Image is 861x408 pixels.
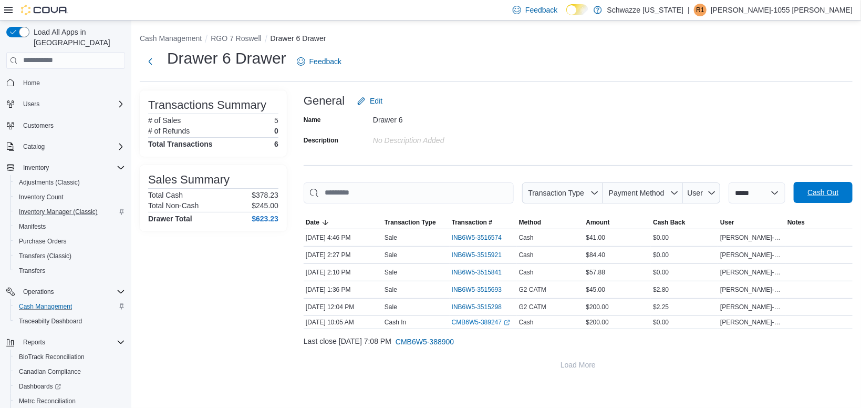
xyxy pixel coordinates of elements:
[452,283,512,296] button: INB6W5-3515693
[586,233,606,242] span: $41.00
[2,75,129,90] button: Home
[2,160,129,175] button: Inventory
[519,285,546,294] span: G2 CATM
[19,193,64,201] span: Inventory Count
[148,99,266,111] h3: Transactions Summary
[304,301,382,313] div: [DATE] 12:04 PM
[807,187,838,198] span: Cash Out
[452,303,502,311] span: INB6W5-3515298
[23,79,40,87] span: Home
[19,336,49,349] button: Reports
[15,220,50,233] a: Manifests
[566,15,567,16] span: Dark Mode
[653,218,685,227] span: Cash Back
[148,116,181,125] h6: # of Sales
[148,215,192,223] h4: Drawer Total
[274,116,278,125] p: 5
[15,191,68,203] a: Inventory Count
[19,222,46,231] span: Manifests
[651,266,718,279] div: $0.00
[23,100,39,108] span: Users
[304,95,345,107] h3: General
[603,182,683,203] button: Payment Method
[140,34,202,43] button: Cash Management
[23,164,49,172] span: Inventory
[304,249,382,261] div: [DATE] 2:27 PM
[385,303,397,311] p: Sale
[373,111,514,124] div: Drawer 6
[720,233,783,242] span: [PERSON_NAME]-1603 [PERSON_NAME]
[504,320,510,326] svg: External link
[23,338,45,346] span: Reports
[304,216,382,229] button: Date
[794,182,853,203] button: Cash Out
[11,234,129,249] button: Purchase Orders
[2,139,129,154] button: Catalog
[718,216,785,229] button: User
[519,251,534,259] span: Cash
[148,140,213,148] h4: Total Transactions
[148,191,183,199] h6: Total Cash
[584,216,651,229] button: Amount
[23,142,45,151] span: Catalog
[688,189,703,197] span: User
[11,175,129,190] button: Adjustments (Classic)
[140,51,161,72] button: Next
[11,299,129,314] button: Cash Management
[373,132,514,145] div: No Description added
[15,351,89,363] a: BioTrack Reconciliation
[304,316,382,329] div: [DATE] 10:05 AM
[19,119,125,132] span: Customers
[385,251,397,259] p: Sale
[651,316,718,329] div: $0.00
[15,206,125,218] span: Inventory Manager (Classic)
[19,208,98,216] span: Inventory Manager (Classic)
[15,176,125,189] span: Adjustments (Classic)
[19,237,67,246] span: Purchase Orders
[452,249,512,261] button: INB6W5-3515921
[15,176,84,189] a: Adjustments (Classic)
[519,268,534,277] span: Cash
[148,127,190,135] h6: # of Refunds
[452,266,512,279] button: INB6W5-3515841
[15,315,125,328] span: Traceabilty Dashboard
[586,318,609,327] span: $200.00
[19,98,125,110] span: Users
[720,218,734,227] span: User
[211,34,261,43] button: RGO 7 Roswell
[15,220,125,233] span: Manifests
[11,249,129,263] button: Transfers (Classic)
[382,216,450,229] button: Transaction Type
[19,285,58,298] button: Operations
[528,189,584,197] span: Transaction Type
[720,268,783,277] span: [PERSON_NAME]-1603 [PERSON_NAME]
[15,395,80,407] a: Metrc Reconciliation
[19,285,125,298] span: Operations
[29,27,125,48] span: Load All Apps in [GEOGRAPHIC_DATA]
[452,318,510,327] a: CMB6W5-389247External link
[385,285,397,294] p: Sale
[252,191,278,199] p: $378.23
[148,201,199,210] h6: Total Non-Cash
[19,140,125,153] span: Catalog
[452,251,502,259] span: INB6W5-3515921
[293,51,346,72] a: Feedback
[522,182,603,203] button: Transaction Type
[19,161,53,174] button: Inventory
[11,364,129,379] button: Canadian Compliance
[19,368,81,376] span: Canadian Compliance
[21,5,68,15] img: Cova
[525,5,557,15] span: Feedback
[2,335,129,350] button: Reports
[19,317,82,325] span: Traceabilty Dashboard
[15,191,125,203] span: Inventory Count
[19,76,125,89] span: Home
[304,231,382,244] div: [DATE] 4:46 PM
[586,268,606,277] span: $57.88
[15,250,76,262] a: Transfers (Classic)
[391,331,458,352] button: CMB6W5-388900
[385,218,436,227] span: Transaction Type
[11,314,129,329] button: Traceabilty Dashboard
[252,201,278,210] p: $245.00
[15,235,125,248] span: Purchase Orders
